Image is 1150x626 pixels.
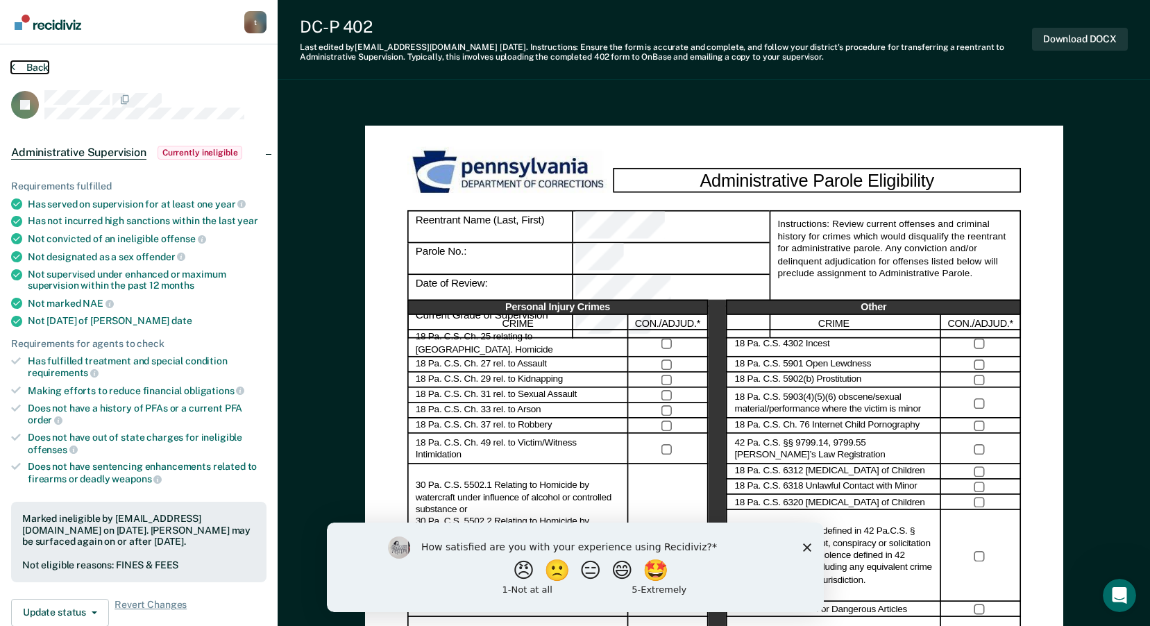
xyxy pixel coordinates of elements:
img: Recidiviz [15,15,81,30]
label: 30 Pa. C.S. 5502.1 Relating to Homicide by watercraft under influence of alcohol or controlled su... [416,480,620,602]
div: t [244,11,267,33]
div: Has fulfilled treatment and special condition [28,355,267,379]
div: Last edited by [EMAIL_ADDRESS][DOMAIN_NAME] . Instructions: Ensure the form is accurate and compl... [300,42,1032,62]
div: CON./ADJUD.* [941,315,1021,330]
div: Not eligible reasons: FINES & FEES [22,559,255,571]
iframe: Survey by Kim from Recidiviz [327,523,824,612]
label: 18 Pa. C.S. 6318 Unlawful Contact with Minor [734,481,917,493]
label: 18 Pa. C.S. 4302 Incest [734,337,829,350]
div: Date of Review: [407,275,573,307]
label: 18 Pa. C.S. Ch. 29 rel. to Kidnapping [416,374,563,387]
span: [DATE] [500,42,526,52]
div: Not designated as a sex [28,251,267,263]
span: offenses [28,444,78,455]
img: PDOC Logo [407,146,613,198]
div: Not convicted of an ineligible [28,232,267,245]
span: date [171,315,192,326]
label: 18 Pa. C.S. Ch. 31 rel. to Sexual Assault [416,389,577,402]
span: year [215,198,246,210]
label: 18 Pa. C.S. Firearms or Dangerous Articles [734,603,906,616]
label: 18 Pa. C.S. 5903(4)(5)(6) obscene/sexual material/performance where the victim is minor [734,391,933,415]
label: 42 Pa. C.S. §§ 9799.14, 9799.55 [PERSON_NAME]’s Law Registration [734,437,933,461]
span: year [237,215,257,226]
div: Not supervised under enhanced or maximum supervision within the past 12 [28,269,267,292]
label: 18 Pa. C.S. Ch. 37 rel. to Robbery [416,420,552,432]
label: 18 Pa. C.S. 6312 [MEDICAL_DATA] of Children [734,466,924,478]
div: Instructions: Review current offenses and criminal history for crimes which would disqualify the ... [769,210,1020,338]
iframe: Intercom live chat [1103,579,1136,612]
div: Parole No.: [573,244,769,276]
label: 18 Pa. C.S. Ch. 25 relating to [GEOGRAPHIC_DATA]. Homicide [416,332,620,356]
span: Administrative Supervision [11,146,146,160]
div: Does not have out of state charges for ineligible [28,432,267,455]
label: 18 Pa. C.S. Ch. 49 rel. to Victim/Witness Intimidation [416,437,620,461]
div: Has served on supervision for at least one [28,198,267,210]
span: obligations [184,385,244,396]
label: 18 Pa. C.S. Ch. 76 Internet Child Pornography [734,420,919,432]
div: Date of Review: [573,275,769,307]
span: weapons [112,473,162,484]
div: Reentrant Name (Last, First) [573,210,769,243]
div: Marked ineligible by [EMAIL_ADDRESS][DOMAIN_NAME] on [DATE]. [PERSON_NAME] may be surfaced again ... [22,513,255,548]
div: Does not have a history of PFAs or a current PFA order [28,403,267,426]
div: Personal Injury Crimes [407,300,708,315]
span: Currently ineligible [158,146,243,160]
span: requirements [28,367,99,378]
div: Making efforts to reduce financial [28,384,267,397]
span: NAE [83,298,113,309]
div: DC-P 402 [300,17,1032,37]
div: Not [DATE] of [PERSON_NAME] [28,315,267,327]
div: Reentrant Name (Last, First) [407,210,573,243]
div: Not marked [28,297,267,310]
span: offender [136,251,186,262]
label: 18 Pa. C.S. 6320 [MEDICAL_DATA] of Children [734,496,924,509]
div: Other [726,300,1020,315]
label: 18 Pa. C.S. Ch. 33 rel. to Arson [416,405,541,417]
div: Administrative Parole Eligibility [613,167,1021,192]
div: Requirements fulfilled [11,180,267,192]
label: Any crime of violence defined in 42 Pa.C.S. § 9714(g), or any attempt, conspiracy or solicitation... [734,525,933,586]
span: months [161,280,194,291]
div: Has not incurred high sanctions within the last [28,215,267,227]
button: Profile dropdown button [244,11,267,33]
button: Download DOCX [1032,28,1128,51]
div: Requirements for agents to check [11,338,267,350]
span: offense [161,233,206,244]
div: Does not have sentencing enhancements related to firearms or deadly [28,461,267,484]
label: 18 Pa. C.S. 5902(b) Prostitution [734,374,861,387]
div: CON./ADJUD.* [628,315,708,330]
div: CRIME [407,315,628,330]
div: Parole No.: [407,244,573,276]
button: Back [11,61,49,74]
div: CRIME [726,315,940,330]
label: 18 Pa. C.S. Ch. 27 rel. to Assault [416,359,547,371]
label: 18 Pa. C.S. 5901 Open Lewdness [734,359,871,371]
